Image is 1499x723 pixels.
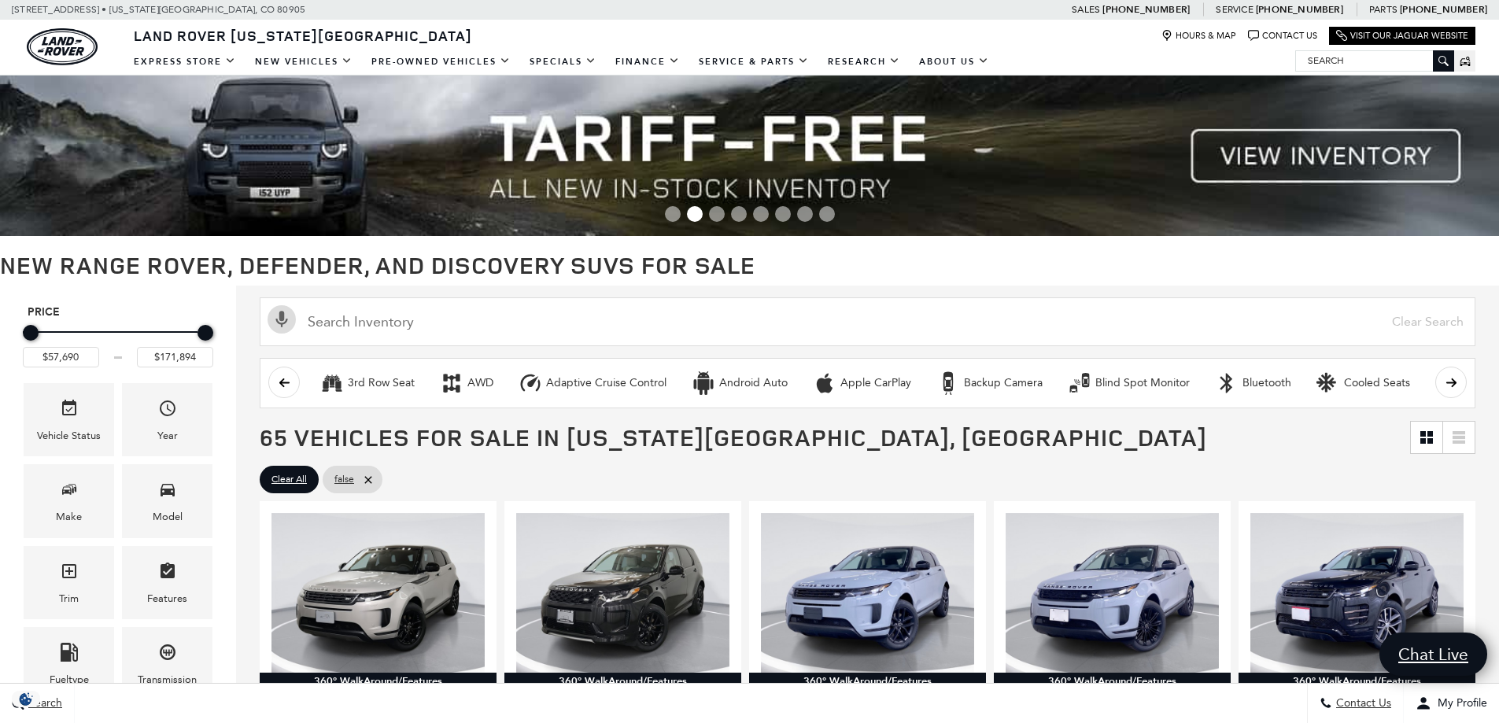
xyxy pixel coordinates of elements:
img: 2025 LAND ROVER Range Rover Evoque S [761,513,974,673]
div: Cooled Seats [1316,371,1340,395]
button: BluetoothBluetooth [1206,367,1300,400]
a: Contact Us [1248,30,1317,42]
div: Trim [59,590,79,607]
input: Search Inventory [260,297,1475,346]
div: 360° WalkAround/Features [260,673,497,690]
button: Android AutoAndroid Auto [683,367,796,400]
a: Chat Live [1379,633,1487,676]
div: TrimTrim [24,546,114,619]
a: Research [818,48,910,76]
span: Make [60,476,79,508]
div: Apple CarPlay [813,371,836,395]
div: Fueltype [50,671,89,688]
span: Go to slide 6 [775,206,791,222]
img: 2026 LAND ROVER Range Rover Evoque S [271,513,485,673]
span: My Profile [1431,697,1487,710]
div: ModelModel [122,464,212,537]
span: Go to slide 4 [731,206,747,222]
button: Blind Spot MonitorBlind Spot Monitor [1059,367,1198,400]
div: TransmissionTransmission [122,627,212,700]
span: Trim [60,558,79,590]
button: Open user profile menu [1404,684,1499,723]
div: Android Auto [719,376,788,390]
section: Click to Open Cookie Consent Modal [8,691,44,707]
span: Parts [1369,4,1397,15]
div: Backup Camera [964,376,1043,390]
button: AWDAWD [431,367,502,400]
div: Year [157,427,178,444]
span: Go to slide 1 [665,206,681,222]
a: Pre-Owned Vehicles [362,48,520,76]
button: Backup CameraBackup Camera [928,367,1051,400]
span: Vehicle [60,395,79,427]
div: YearYear [122,383,212,456]
div: Blind Spot Monitor [1095,376,1190,390]
div: 360° WalkAround/Features [504,673,741,690]
span: Land Rover [US_STATE][GEOGRAPHIC_DATA] [134,26,472,45]
button: scroll right [1435,367,1467,398]
div: 3rd Row Seat [320,371,344,395]
button: Cooled SeatsCooled Seats [1308,367,1419,400]
span: Sales [1072,4,1100,15]
div: AWD [467,376,493,390]
span: Go to slide 7 [797,206,813,222]
div: Model [153,508,183,526]
div: Backup Camera [936,371,960,395]
a: Specials [520,48,606,76]
span: Year [158,395,177,427]
div: Android Auto [692,371,715,395]
span: Transmission [158,639,177,671]
div: Price [23,319,213,367]
input: Maximum [137,347,213,367]
input: Minimum [23,347,99,367]
h5: Price [28,305,209,319]
span: Go to slide 3 [709,206,725,222]
span: Contact Us [1332,697,1391,710]
a: New Vehicles [246,48,362,76]
div: MakeMake [24,464,114,537]
div: Maximum Price [198,325,213,341]
div: Minimum Price [23,325,39,341]
span: Fueltype [60,639,79,671]
div: Bluetooth [1242,376,1291,390]
img: 2025 LAND ROVER Discovery Sport S [516,513,729,673]
button: scroll left [268,367,300,398]
span: Features [158,558,177,590]
span: Chat Live [1390,644,1476,665]
a: [STREET_ADDRESS] • [US_STATE][GEOGRAPHIC_DATA], CO 80905 [12,4,305,15]
div: 360° WalkAround/Features [1239,673,1475,690]
a: About Us [910,48,999,76]
span: Go to slide 8 [819,206,835,222]
img: 2025 LAND ROVER Range Rover Evoque Dynamic SE [1250,513,1464,673]
div: 360° WalkAround/Features [994,673,1231,690]
span: false [334,470,354,489]
span: 65 Vehicles for Sale in [US_STATE][GEOGRAPHIC_DATA], [GEOGRAPHIC_DATA] [260,421,1207,453]
img: Land Rover [27,28,98,65]
button: 3rd Row Seat3rd Row Seat [312,367,423,400]
div: Apple CarPlay [840,376,911,390]
input: Search [1296,51,1453,70]
nav: Main Navigation [124,48,999,76]
span: Clear All [271,470,307,489]
div: FueltypeFueltype [24,627,114,700]
div: Make [56,508,82,526]
a: Finance [606,48,689,76]
a: Visit Our Jaguar Website [1336,30,1468,42]
button: Apple CarPlayApple CarPlay [804,367,920,400]
span: Model [158,476,177,508]
div: Transmission [138,671,197,688]
div: Adaptive Cruise Control [519,371,542,395]
div: Features [147,590,187,607]
span: Go to slide 5 [753,206,769,222]
a: [PHONE_NUMBER] [1256,3,1343,16]
a: [PHONE_NUMBER] [1102,3,1190,16]
div: 3rd Row Seat [348,376,415,390]
a: Service & Parts [689,48,818,76]
button: Adaptive Cruise ControlAdaptive Cruise Control [510,367,675,400]
div: 360° WalkAround/Features [749,673,986,690]
span: Go to slide 2 [687,206,703,222]
a: land-rover [27,28,98,65]
div: AWD [440,371,463,395]
a: Hours & Map [1161,30,1236,42]
div: Bluetooth [1215,371,1239,395]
